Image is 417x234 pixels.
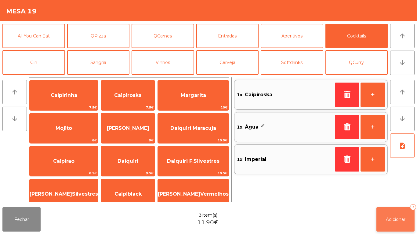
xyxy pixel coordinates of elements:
[245,90,272,99] span: Caipiroska
[56,125,72,131] span: Mojito
[67,24,130,48] button: QPizza
[386,217,405,222] span: Adicionar
[11,88,18,96] i: arrow_upward
[2,50,65,75] button: Gin
[132,50,194,75] button: Vinhos
[399,32,406,40] i: arrow_upward
[51,92,77,98] span: Caipirinha
[30,170,98,176] span: 8.5€
[118,158,138,164] span: Daiquiri
[132,24,194,48] button: QCarnes
[390,107,415,131] button: arrow_downward
[202,212,217,218] span: item(s)
[325,50,388,75] button: QCurry
[53,158,74,164] span: Caipirao
[158,191,229,197] span: [PERSON_NAME]Vermelhos
[101,170,155,176] span: 9.5€
[390,80,415,104] button: arrow_upward
[361,147,385,172] button: +
[245,155,267,164] span: Imperial
[237,155,242,164] span: 1x
[410,204,416,210] div: 3
[197,218,219,227] span: 11.90€
[399,115,406,122] i: arrow_downward
[30,137,98,143] span: 8€
[181,92,206,98] span: Margarita
[261,24,323,48] button: Aperitivos
[2,207,41,232] button: Fechar
[6,7,37,16] h4: Mesa 19
[399,59,406,66] i: arrow_downward
[2,24,65,48] button: All You Can Eat
[245,122,259,132] span: Água
[376,207,415,232] button: Adicionar3
[114,191,142,197] span: Caipiblack
[399,142,406,149] i: note_add
[101,137,155,143] span: 9€
[11,115,18,122] i: arrow_downward
[30,105,98,110] span: 7.5€
[101,105,155,110] span: 7.5€
[158,105,229,110] span: 10€
[390,24,415,48] button: arrow_upward
[361,115,385,139] button: +
[167,158,219,164] span: Daiquiri F.Silvestres
[158,170,229,176] span: 10.5€
[170,125,216,131] span: Daiquiri Maracuja
[199,212,202,218] span: 3
[158,137,229,143] span: 10.5€
[399,88,406,96] i: arrow_upward
[237,90,242,99] span: 1x
[2,107,27,131] button: arrow_downward
[390,133,415,158] button: note_add
[2,80,27,104] button: arrow_upward
[67,50,130,75] button: Sangria
[261,50,323,75] button: Softdrinks
[325,24,388,48] button: Cocktails
[390,51,415,75] button: arrow_downward
[237,122,242,132] span: 1x
[196,24,259,48] button: Entradas
[114,92,142,98] span: Caipiroska
[107,125,149,131] span: [PERSON_NAME]
[361,83,385,107] button: +
[30,191,98,197] span: [PERSON_NAME]Silvestres
[196,50,259,75] button: Cerveja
